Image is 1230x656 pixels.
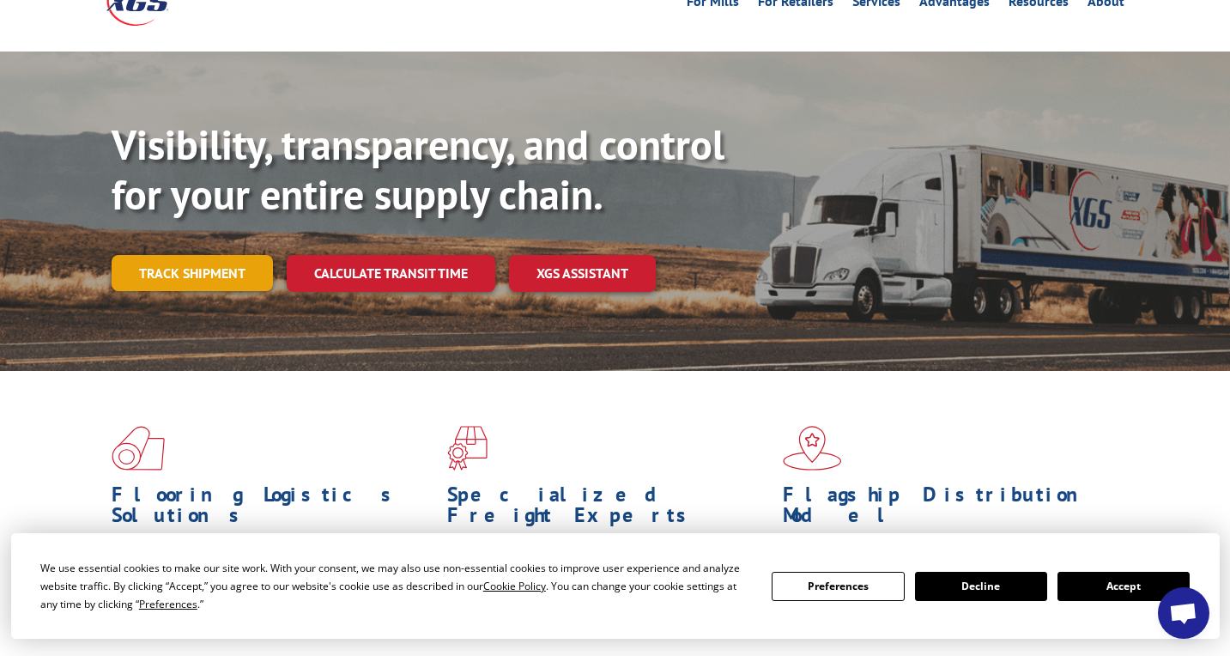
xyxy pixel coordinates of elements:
a: Open chat [1158,587,1209,639]
span: Cookie Policy [483,579,546,593]
img: xgs-icon-flagship-distribution-model-red [783,426,842,471]
div: Cookie Consent Prompt [11,533,1220,639]
b: Visibility, transparency, and control for your entire supply chain. [112,118,724,221]
span: Preferences [139,597,197,611]
a: Track shipment [112,255,273,291]
div: We use essential cookies to make our site work. With your consent, we may also use non-essential ... [40,559,751,613]
button: Decline [915,572,1047,601]
img: xgs-icon-focused-on-flooring-red [447,426,488,471]
h1: Specialized Freight Experts [447,484,770,534]
h1: Flagship Distribution Model [783,484,1106,534]
h1: Flooring Logistics Solutions [112,484,434,534]
a: Calculate transit time [287,255,495,292]
button: Accept [1057,572,1190,601]
img: xgs-icon-total-supply-chain-intelligence-red [112,426,165,471]
a: XGS ASSISTANT [509,255,656,292]
button: Preferences [772,572,904,601]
